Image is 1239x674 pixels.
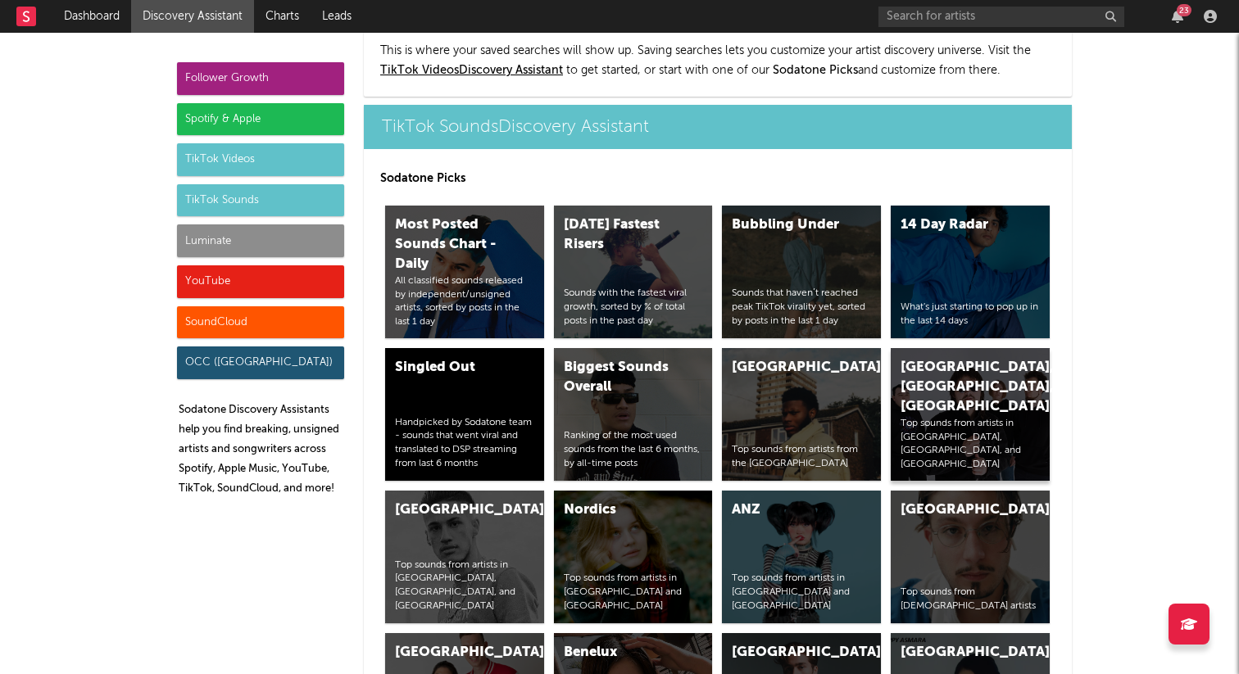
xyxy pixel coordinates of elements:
div: SoundCloud [177,306,344,339]
div: Handpicked by Sodatone team - sounds that went viral and translated to DSP streaming from last 6 ... [395,416,534,471]
span: Sodatone Picks [773,65,858,76]
div: Spotify & Apple [177,103,344,136]
a: 14 Day RadarWhat's just starting to pop up in the last 14 days [891,206,1050,338]
div: 23 [1177,4,1191,16]
a: [GEOGRAPHIC_DATA], [GEOGRAPHIC_DATA], [GEOGRAPHIC_DATA]Top sounds from artists in [GEOGRAPHIC_DAT... [891,348,1050,481]
a: [DATE] Fastest RisersSounds with the fastest viral growth, sorted by % of total posts in the past... [554,206,713,338]
div: Singled Out [395,358,506,378]
div: Top sounds from artists in [GEOGRAPHIC_DATA], [GEOGRAPHIC_DATA], and [GEOGRAPHIC_DATA] [901,417,1040,472]
div: [GEOGRAPHIC_DATA] [395,643,506,663]
div: Follower Growth [177,62,344,95]
div: OCC ([GEOGRAPHIC_DATA]) [177,346,344,379]
p: This is where your saved searches will show up. Saving searches lets you customize your artist di... [380,41,1055,80]
div: ANZ [732,500,843,520]
input: Search for artists [878,7,1124,27]
a: ANZTop sounds from artists in [GEOGRAPHIC_DATA] and [GEOGRAPHIC_DATA] [722,491,881,623]
a: NordicsTop sounds from artists in [GEOGRAPHIC_DATA] and [GEOGRAPHIC_DATA] [554,491,713,623]
div: [GEOGRAPHIC_DATA] [732,643,843,663]
a: [GEOGRAPHIC_DATA]Top sounds from artists in [GEOGRAPHIC_DATA], [GEOGRAPHIC_DATA], and [GEOGRAPHIC... [385,491,544,623]
div: All classified sounds released by independent/unsigned artists, sorted by posts in the last 1 day [395,274,534,329]
p: Sodatone Discovery Assistants help you find breaking, unsigned artists and songwriters across Spo... [179,400,344,499]
div: Sounds that haven’t reached peak TikTok virality yet, sorted by posts in the last 1 day [732,287,871,328]
div: Benelux [564,643,675,663]
div: Top sounds from artists from the [GEOGRAPHIC_DATA] [732,443,871,471]
div: [GEOGRAPHIC_DATA], [GEOGRAPHIC_DATA], [GEOGRAPHIC_DATA] [901,358,1012,417]
div: [GEOGRAPHIC_DATA] [732,358,843,378]
div: Sounds with the fastest viral growth, sorted by % of total posts in the past day [564,287,703,328]
div: Top sounds from artists in [GEOGRAPHIC_DATA], [GEOGRAPHIC_DATA], and [GEOGRAPHIC_DATA] [395,559,534,613]
div: TikTok Sounds [177,184,344,217]
div: Bubbling Under [732,215,843,235]
div: YouTube [177,265,344,298]
p: Sodatone Picks [380,169,1055,188]
a: TikTok SoundsDiscovery Assistant [364,105,1072,149]
div: [DATE] Fastest Risers [564,215,675,255]
div: [GEOGRAPHIC_DATA] [395,500,506,520]
button: 23 [1172,10,1183,23]
div: What's just starting to pop up in the last 14 days [901,301,1040,328]
div: [GEOGRAPHIC_DATA] [901,500,1012,520]
a: Singled OutHandpicked by Sodatone team - sounds that went viral and translated to DSP streaming f... [385,348,544,481]
div: Nordics [564,500,675,520]
div: Top sounds from artists in [GEOGRAPHIC_DATA] and [GEOGRAPHIC_DATA] [732,572,871,613]
a: [GEOGRAPHIC_DATA]Top sounds from artists from the [GEOGRAPHIC_DATA] [722,348,881,481]
div: Luminate [177,224,344,257]
a: Most Posted Sounds Chart - DailyAll classified sounds released by independent/unsigned artists, s... [385,206,544,338]
div: [GEOGRAPHIC_DATA] [901,643,1012,663]
div: Top sounds from artists in [GEOGRAPHIC_DATA] and [GEOGRAPHIC_DATA] [564,572,703,613]
a: Biggest Sounds OverallRanking of the most used sounds from the last 6 months, by all-time posts [554,348,713,481]
a: Bubbling UnderSounds that haven’t reached peak TikTok virality yet, sorted by posts in the last 1... [722,206,881,338]
a: TikTok VideosDiscovery Assistant [380,65,563,76]
a: [GEOGRAPHIC_DATA]Top sounds from [DEMOGRAPHIC_DATA] artists [891,491,1050,623]
div: Ranking of the most used sounds from the last 6 months, by all-time posts [564,429,703,470]
div: 14 Day Radar [901,215,1012,235]
div: Top sounds from [DEMOGRAPHIC_DATA] artists [901,586,1040,613]
div: TikTok Videos [177,143,344,176]
div: Most Posted Sounds Chart - Daily [395,215,506,274]
div: Biggest Sounds Overall [564,358,675,397]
